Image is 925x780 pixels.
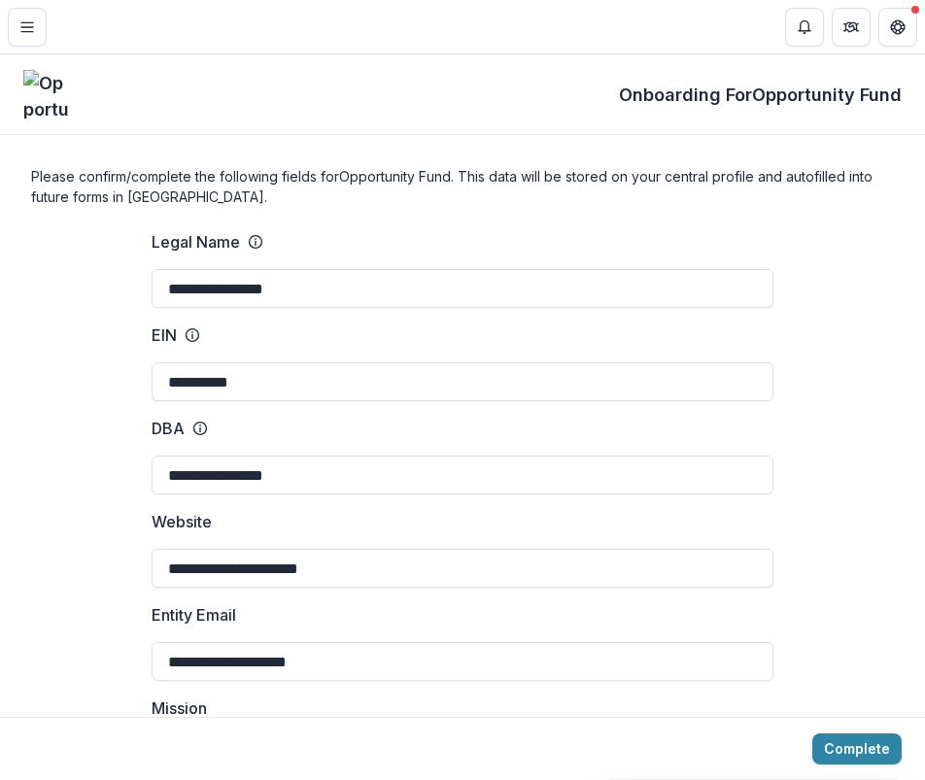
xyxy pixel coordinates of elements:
[152,510,212,533] p: Website
[23,70,72,119] img: Opportunity Fund logo
[812,733,902,764] button: Complete
[8,8,47,47] button: Toggle Menu
[785,8,824,47] button: Notifications
[152,230,240,254] p: Legal Name
[31,166,894,207] h4: Please confirm/complete the following fields for Opportunity Fund . This data will be stored on y...
[152,417,185,440] p: DBA
[152,323,177,347] p: EIN
[832,8,871,47] button: Partners
[619,82,902,108] p: Onboarding For Opportunity Fund
[878,8,917,47] button: Get Help
[152,603,236,627] p: Entity Email
[152,696,207,720] p: Mission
